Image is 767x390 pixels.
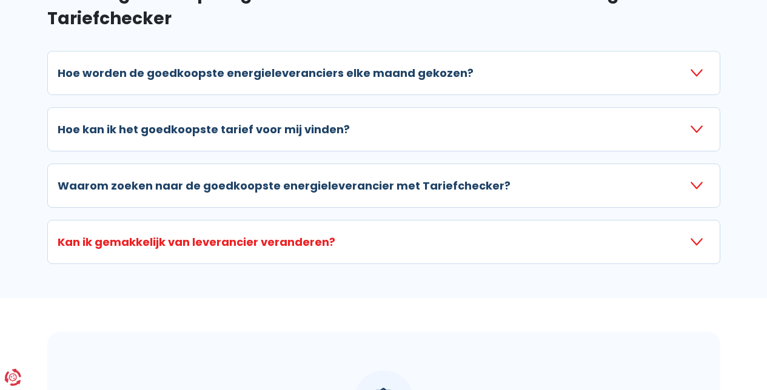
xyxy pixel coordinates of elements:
[58,230,710,254] button: Kan ik gemakkelijk van leverancier veranderen?
[58,121,350,137] h3: Hoe kan ik het goedkoopste tarief voor mij vinden?
[58,117,710,141] button: Hoe kan ik het goedkoopste tarief voor mij vinden?
[58,234,335,250] h3: Kan ik gemakkelijk van leverancier veranderen?
[58,174,710,197] button: Waarom zoeken naar de goedkoopste energieleverancier met Tariefchecker?
[58,61,710,85] button: Hoe worden de goedkoopste energieleveranciers elke maand gekozen?
[58,65,474,81] h3: Hoe worden de goedkoopste energieleveranciers elke maand gekozen?
[58,177,511,194] h3: Waarom zoeken naar de goedkoopste energieleverancier met Tariefchecker?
